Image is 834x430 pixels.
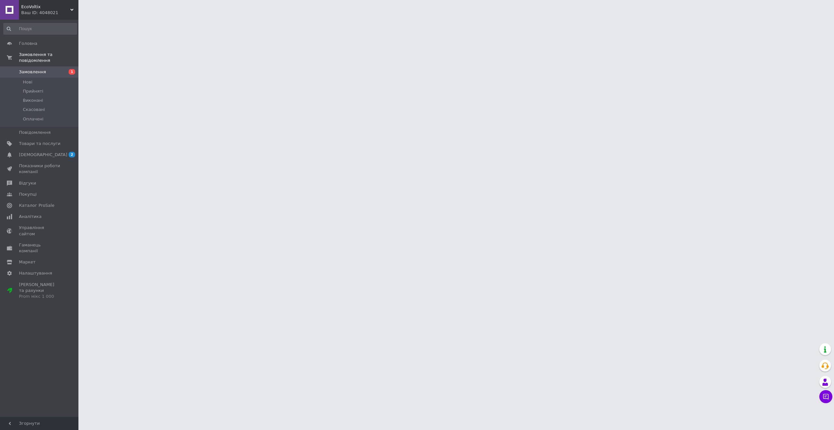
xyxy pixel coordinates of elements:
[21,10,78,16] div: Ваш ID: 4048021
[19,69,46,75] span: Замовлення
[23,98,43,103] span: Виконані
[19,130,51,135] span: Повідомлення
[23,88,43,94] span: Прийняті
[21,4,70,10] span: EcoVoltix
[23,79,32,85] span: Нові
[19,294,60,299] div: Prom мікс 1 000
[19,141,60,147] span: Товари та послуги
[19,282,60,300] span: [PERSON_NAME] та рахунки
[69,69,75,75] span: 1
[19,52,78,63] span: Замовлення та повідомлення
[19,180,36,186] span: Відгуки
[19,259,36,265] span: Маркет
[19,191,37,197] span: Покупці
[19,41,37,46] span: Головна
[3,23,77,35] input: Пошук
[19,163,60,175] span: Показники роботи компанії
[19,214,42,220] span: Аналітика
[69,152,75,157] span: 2
[19,152,67,158] span: [DEMOGRAPHIC_DATA]
[23,116,43,122] span: Оплачені
[19,242,60,254] span: Гаманець компанії
[819,390,832,403] button: Чат з покупцем
[19,270,52,276] span: Налаштування
[19,225,60,237] span: Управління сайтом
[19,203,54,208] span: Каталог ProSale
[23,107,45,113] span: Скасовані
